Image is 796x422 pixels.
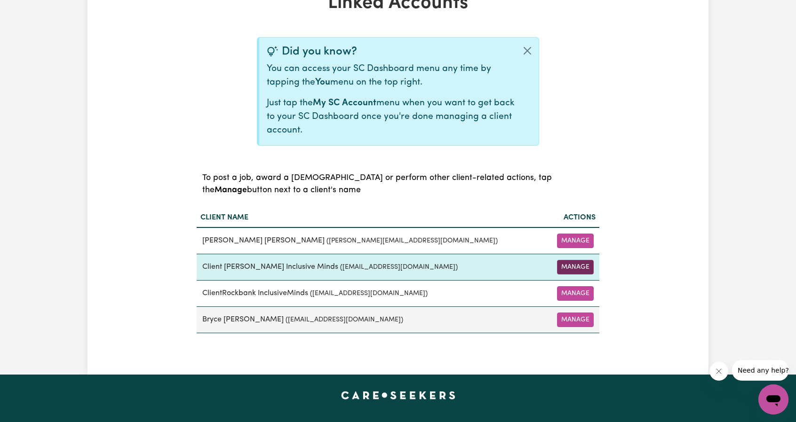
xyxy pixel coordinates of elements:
button: Manage [557,260,594,274]
b: You [315,78,330,87]
td: [PERSON_NAME] [PERSON_NAME] [197,227,545,254]
span: Need any help? [6,7,57,14]
div: Did you know? [267,45,516,59]
button: Manage [557,313,594,327]
th: Actions [545,208,599,227]
small: ( [EMAIL_ADDRESS][DOMAIN_NAME] ) [310,290,428,297]
p: You can access your SC Dashboard menu any time by tapping the menu on the top right. [267,63,516,90]
iframe: Button to launch messaging window [758,384,788,414]
small: ( [EMAIL_ADDRESS][DOMAIN_NAME] ) [286,316,403,323]
button: Manage [557,234,594,248]
button: Manage [557,286,594,301]
td: Client [PERSON_NAME] Inclusive Minds [197,254,545,280]
iframe: Close message [709,362,728,381]
td: Bryce [PERSON_NAME] [197,306,545,333]
td: ClientRockbank InclusiveMinds [197,280,545,306]
button: Close alert [516,38,539,64]
b: My SC Account [313,99,376,108]
th: Client name [197,208,545,227]
p: Just tap the menu when you want to get back to your SC Dashboard once you're done managing a clie... [267,97,516,137]
small: ( [EMAIL_ADDRESS][DOMAIN_NAME] ) [340,264,458,271]
a: Careseekers home page [341,391,455,399]
b: Manage [215,186,247,194]
caption: To post a job, award a [DEMOGRAPHIC_DATA] or perform other client-related actions, tap the button... [197,161,599,208]
small: ( [PERSON_NAME][EMAIL_ADDRESS][DOMAIN_NAME] ) [326,237,498,244]
iframe: Message from company [732,360,788,381]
